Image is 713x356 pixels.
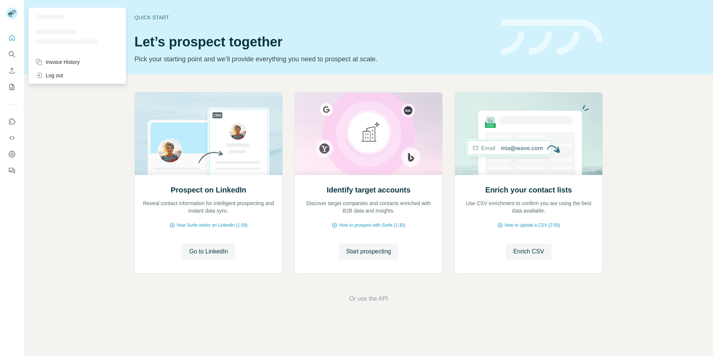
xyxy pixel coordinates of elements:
[505,222,560,229] span: How to upload a CSV (2:59)
[6,80,18,94] button: My lists
[6,131,18,145] button: Use Surfe API
[513,247,544,256] span: Enrich CSV
[142,200,275,214] p: Reveal contact information for intelligent prospecting and instant data sync.
[35,58,80,66] div: Invoice History
[134,93,283,175] img: Prospect on LinkedIn
[485,185,572,195] h2: Enrich your contact lists
[6,48,18,61] button: Search
[134,54,492,64] p: Pick your starting point and we’ll provide everything you need to prospect at scale.
[6,148,18,161] button: Dashboard
[349,294,388,303] button: Or use the API
[294,93,443,175] img: Identify target accounts
[501,19,603,55] img: banner
[6,64,18,77] button: Enrich CSV
[177,222,248,229] span: How Surfe works on LinkedIn (1:58)
[339,243,398,260] button: Start prospecting
[6,164,18,177] button: Feedback
[302,200,435,214] p: Discover target companies and contacts enriched with B2B data and insights.
[171,185,246,195] h2: Prospect on LinkedIn
[506,243,551,260] button: Enrich CSV
[134,14,492,21] div: Quick start
[6,115,18,128] button: Use Surfe on LinkedIn
[35,72,63,79] div: Log out
[182,243,235,260] button: Go to LinkedIn
[189,247,228,256] span: Go to LinkedIn
[339,222,405,229] span: How to prospect with Surfe (1:30)
[346,247,391,256] span: Start prospecting
[455,93,603,175] img: Enrich your contact lists
[6,31,18,45] button: Quick start
[327,185,411,195] h2: Identify target accounts
[462,200,595,214] p: Use CSV enrichment to confirm you are using the best data available.
[134,35,492,49] h1: Let’s prospect together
